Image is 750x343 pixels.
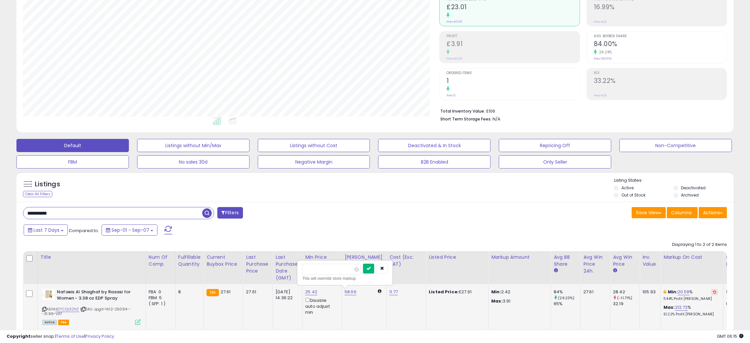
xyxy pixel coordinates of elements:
[42,289,141,324] div: ASIN:
[57,289,137,303] b: Nafaeis Al Shaghaf by Rasasi for Women - 3.38 oz EDP Spray
[23,191,52,197] div: Clear All Filters
[7,333,114,340] div: seller snap | |
[675,304,688,311] a: 212.72
[594,57,612,61] small: Prev: 65.00%
[111,227,149,233] span: Sep-01 - Sep-07
[389,289,398,295] a: 11.77
[554,289,580,295] div: 84%
[447,71,579,75] span: Ordered Items
[246,254,270,275] div: Last Purchase Price
[378,139,491,152] button: Deactivated & In Stock
[429,289,483,295] div: £27.61
[613,254,637,268] div: Avg Win Price
[664,304,718,317] div: %
[491,289,546,295] p: 2.42
[305,289,317,295] a: 25.42
[499,139,611,152] button: Repricing Off
[642,254,658,268] div: Inv. value
[440,108,485,114] b: Total Inventory Value:
[664,289,718,301] div: %
[447,40,579,49] h2: £3.91
[594,20,607,24] small: Prev: N/A
[447,35,579,38] span: Profit
[305,297,337,315] div: Disable auto adjust min
[717,333,743,339] span: 2025-09-16 06:15 GMT
[16,139,129,152] button: Default
[447,77,579,86] h2: 1
[664,312,718,317] p: 51.22% Profit [PERSON_NAME]
[34,227,60,233] span: Last 7 Days
[149,289,170,295] div: FBA: 0
[85,333,114,339] a: Privacy Policy
[491,298,503,304] strong: Max:
[613,301,640,307] div: 32.19
[137,139,250,152] button: Listings without Min/Max
[621,192,645,198] label: Out of Stock
[619,139,732,152] button: Non-Competitive
[621,185,634,191] label: Active
[24,224,68,236] button: Last 7 Days
[491,254,548,261] div: Markup Amount
[617,295,632,301] small: (-11.71%)
[42,289,55,300] img: 31mCSMqCzNL._SL40_.jpg
[491,289,501,295] strong: Min:
[42,320,57,325] span: All listings currently available for purchase on Amazon
[276,289,297,301] div: [DATE] 14:36:22
[726,254,750,268] div: Ordered Items
[69,227,99,234] span: Compared to:
[597,50,612,55] small: 29.23%
[56,333,84,339] a: Terms of Use
[447,3,579,12] h2: £23.01
[56,306,79,312] a: B07CQLRZNZ
[429,289,459,295] b: Listed Price:
[667,207,698,218] button: Columns
[594,3,727,12] h2: 16.99%
[642,289,656,295] div: 105.93
[178,289,199,295] div: 8
[499,155,611,169] button: Only Seller
[491,298,546,304] p: 3.91
[102,224,157,236] button: Sep-01 - Sep-07
[447,20,462,24] small: Prev: £0.00
[493,116,500,122] span: N/A
[149,301,170,307] div: ( SFP: 1 )
[149,254,173,268] div: Num of Comp.
[668,289,678,295] b: Min:
[7,333,31,339] strong: Copyright
[614,177,734,184] p: Listing States:
[58,320,69,325] span: FBA
[554,301,580,307] div: 65%
[594,35,727,38] span: Avg. Buybox Share
[664,297,718,301] p: 11.44% Profit [PERSON_NAME]
[594,40,727,49] h2: 84.00%
[447,93,456,97] small: Prev: 0
[447,57,462,61] small: Prev: £0.00
[206,289,219,296] small: FBA
[35,180,60,189] h5: Listings
[149,295,170,301] div: FBM: 5
[554,254,578,268] div: Avg BB Share
[276,254,300,281] div: Last Purchase Date (GMT)
[378,289,381,293] i: Calculated using Dynamic Max Price.
[217,207,243,219] button: Filters
[221,289,231,295] span: 27.61
[632,207,666,218] button: Save View
[699,207,727,218] button: Actions
[678,289,690,295] a: 20.59
[345,254,384,261] div: [PERSON_NAME]
[664,254,720,261] div: Markup on Cost
[661,251,723,284] th: The percentage added to the cost of goods (COGS) that forms the calculator for Min & Max prices.
[440,107,722,115] li: £106
[664,290,666,294] i: This overrides the store level min markup for this listing
[378,155,491,169] button: B2B Enabled
[558,295,574,301] small: (29.23%)
[713,290,716,294] i: Revert to store-level Min Markup
[258,139,370,152] button: Listings without Cost
[258,155,370,169] button: Negative Margin
[40,254,143,261] div: Title
[389,254,423,268] div: Cost (Exc. VAT)
[613,268,617,274] small: Avg Win Price.
[672,242,727,248] div: Displaying 1 to 2 of 2 items
[345,289,356,295] a: 58.66
[302,275,388,282] div: This will override store markup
